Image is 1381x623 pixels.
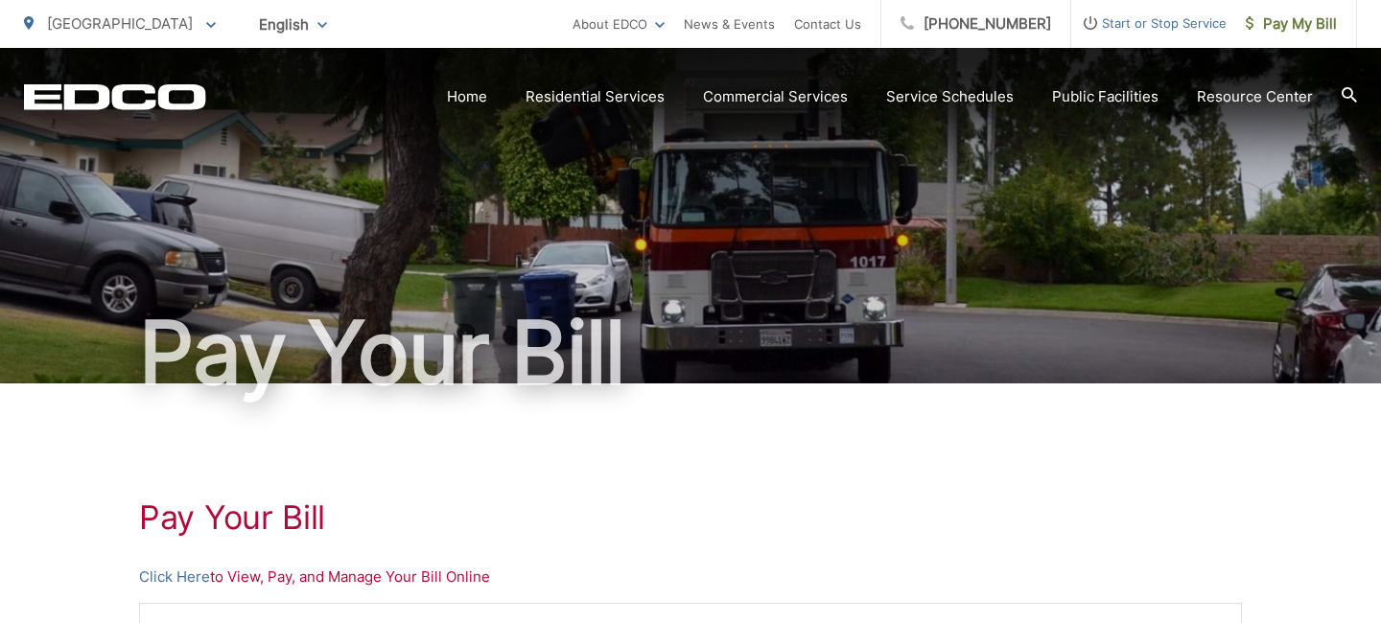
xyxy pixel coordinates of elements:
a: EDCD logo. Return to the homepage. [24,83,206,110]
a: About EDCO [573,12,665,35]
h1: Pay Your Bill [139,498,1242,537]
span: Pay My Bill [1246,12,1337,35]
a: Public Facilities [1052,85,1159,108]
a: Residential Services [526,85,665,108]
a: Home [447,85,487,108]
span: English [245,8,341,41]
span: [GEOGRAPHIC_DATA] [47,14,193,33]
p: to View, Pay, and Manage Your Bill Online [139,565,1242,588]
a: Commercial Services [703,85,848,108]
a: Service Schedules [886,85,1014,108]
a: Contact Us [794,12,861,35]
a: Click Here [139,565,210,588]
a: Resource Center [1197,85,1313,108]
h1: Pay Your Bill [24,305,1357,401]
a: News & Events [684,12,775,35]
